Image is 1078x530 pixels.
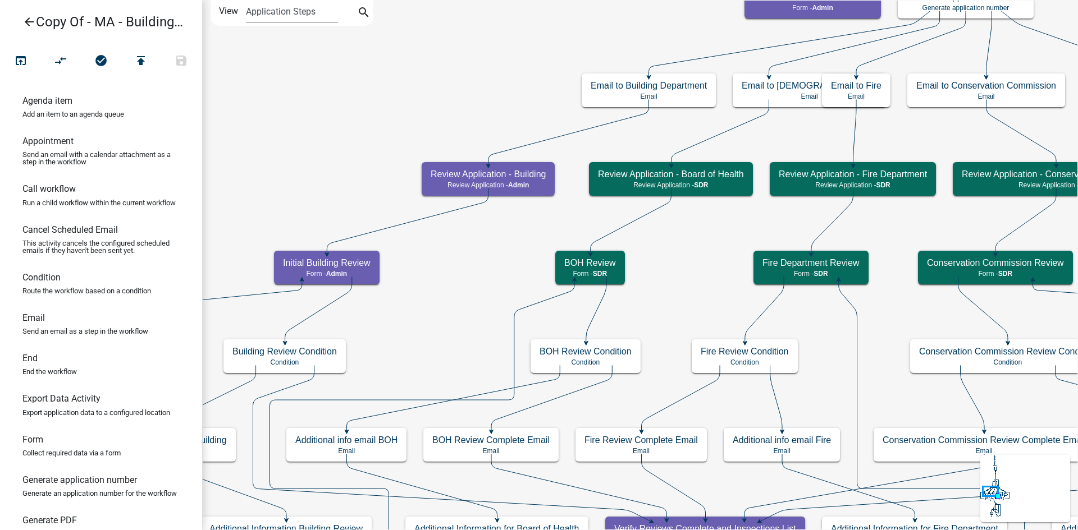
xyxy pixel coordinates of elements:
p: Email [591,93,707,100]
button: search [355,4,373,22]
button: Auto Layout [40,49,81,73]
p: Collect required data via a form [22,449,121,457]
button: Test Workflow [1,49,41,73]
p: Email [831,93,881,100]
h6: Export Data Activity [22,393,101,404]
h5: Fire Review Complete Email [584,435,698,445]
p: Email [742,93,877,100]
h6: Email [22,312,45,323]
span: Admin [812,4,833,12]
span: Admin [326,270,347,278]
i: search [357,6,371,21]
button: No problems [81,49,121,73]
h5: BOH Review Condition [540,346,632,357]
p: Email [916,93,1056,100]
h5: Fire Review Condition [701,346,789,357]
div: Workflow actions [1,49,202,76]
i: publish [134,54,148,70]
i: save [175,54,188,70]
span: SDR [876,181,890,189]
h6: Appointment [22,136,74,146]
h5: Additional info email Fire [733,435,831,445]
p: Form - [564,270,616,278]
i: open_in_browser [14,54,28,70]
p: Email [733,447,831,455]
h5: Building Review Condition [232,346,337,357]
span: SDR [998,270,1012,278]
p: Review Application - [598,181,744,189]
p: Route the workflow based on a condition [22,287,151,294]
p: Form - [753,4,872,12]
p: Form - [283,270,371,278]
h5: BOH Review Complete Email [432,435,550,445]
p: Add an item to an agenda queue [22,110,124,118]
p: Generate an application number for the workflow [22,490,177,497]
p: This activity cancels the configured scheduled emails if they haven't been sent yet. [22,239,180,254]
h5: Fire Department Review [762,257,860,268]
p: Run a child workflow within the current workflow [22,199,176,206]
i: check_circle [94,54,108,70]
p: Email [584,447,698,455]
a: Copy Of - MA - Building Permit (Orig) [9,9,184,35]
p: Email [295,447,398,455]
p: Send an email as a step in the workflow [22,328,148,335]
span: SDR [814,270,828,278]
span: Admin [508,181,529,189]
h5: Conservation Commission Review [927,257,1064,268]
p: End the workflow [22,368,77,375]
h5: Email to Conservation Commission [916,80,1056,91]
button: Save [161,49,202,73]
h5: Review Application - Building [431,169,546,179]
p: Condition [540,358,632,366]
p: Review Application - [779,181,927,189]
h5: Email to Fire [831,80,881,91]
h5: Initial Building Review [283,257,371,268]
h6: Form [22,434,43,445]
p: Review Application - [431,181,546,189]
button: Publish [121,49,161,73]
h6: Condition [22,272,61,283]
h6: Cancel Scheduled Email [22,224,118,235]
p: Condition [232,358,337,366]
h6: Generate PDF [22,515,77,526]
h5: Email to [DEMOGRAPHIC_DATA] [742,80,877,91]
h6: End [22,353,38,363]
span: SDR [593,270,607,278]
i: compare_arrows [54,54,68,70]
p: Email [432,447,550,455]
p: Send an email with a calendar attachment as a step in the workflow [22,151,180,165]
h6: Call workflow [22,183,76,194]
p: Export application data to a configured location [22,409,170,416]
span: SDR [694,181,708,189]
h6: Generate application number [22,474,137,485]
h5: Review Application - Fire Department [779,169,927,179]
h5: Email to Building Department [591,80,707,91]
p: Form - [927,270,1064,278]
h5: BOH Review [564,257,616,268]
i: arrow_back [22,15,36,31]
p: Condition [701,358,789,366]
h5: Review Application - Board of Health [598,169,744,179]
p: Form - [762,270,860,278]
h5: Additional info email BOH [295,435,398,445]
h6: Agenda item [22,95,72,106]
p: Generate application number [907,4,1025,12]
